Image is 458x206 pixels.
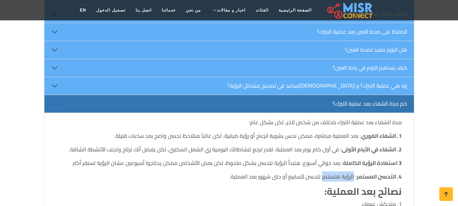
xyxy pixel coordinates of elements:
[217,7,245,13] span: اخبار و مقالات
[357,171,402,182] strong: 4. التحسن المستمر
[206,4,251,17] a: اخبار و مقالات
[44,77,414,95] button: إيه هي عملية الليزك؟ و [DEMOGRAPHIC_DATA]تساعد في تصحيح مشاكل الرؤية؟
[75,4,92,17] a: EN
[131,4,157,17] a: اتصل بنا
[324,183,402,200] strong: نصائح بعد العملية:
[57,132,402,140] p: : بعد العملية مباشرة، ممكن تحس بشوية انزعاج أو رؤية ضبابية، لكن غالباً هتلاحظ تحسن واضح بعد ساعات...
[57,172,402,181] p: : الرؤية هتستمر تتحسن لأسابيع أو حتى شهور بعد العملية.
[274,4,317,17] a: الصفحة الرئيسية
[57,145,402,153] p: : في أول كام يوم بعد العملية، تقدر ترجع لنشاطاتك اليومية زي الشغل المكتبي، لكن يفضل أنك ترتاح وتج...
[361,131,402,141] strong: 1. الشفاء الفوري
[181,4,206,17] a: من نحن
[157,4,181,17] a: خدماتنا
[57,118,402,126] p: مدة الشفاء بعد عملية الليزك بتختلف من شخص لآخر، لكن بشكل عام:
[91,4,130,17] a: تسجيل الدخول
[44,59,414,77] button: كيف يساهم النوم في راحة العين؟
[44,41,414,59] button: هل النوم مفيد لصحة العين؟
[342,144,402,154] strong: 2. الشفاء في الأيام الأولى
[57,159,402,167] p: : بعد حوالي أسبوع، هتبدأ الرؤية تتحسن بشكل ملحوظ، لكن بعض الأشخاص ممكن يحتاجوا أسبوعين عشان الرؤي...
[44,23,414,41] button: الحفاظ على صحة العين بعد عملية الليزك؟
[251,4,274,17] a: الفئات
[327,2,373,19] img: main.misr_connect
[343,158,402,168] strong: 3 استعادة الرؤية الكاملة
[44,95,414,113] button: كم مدة الشفاء بعد عملية الليزك؟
